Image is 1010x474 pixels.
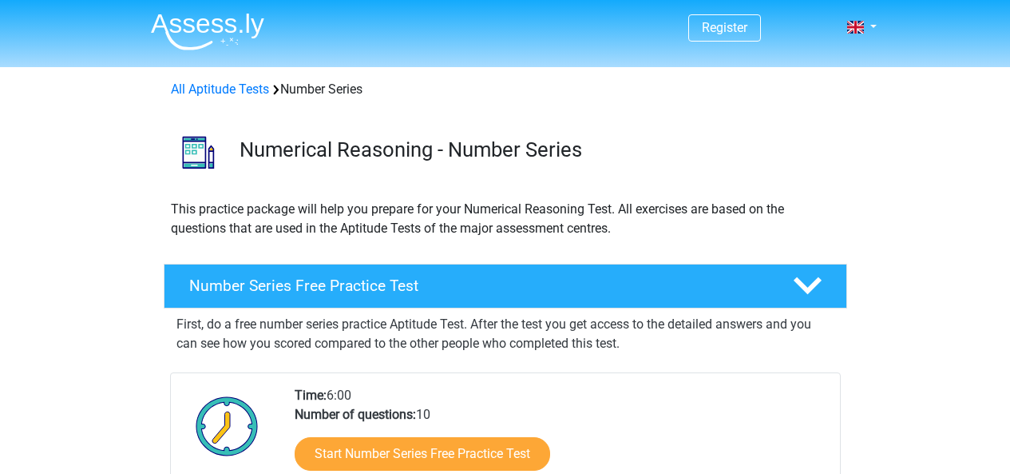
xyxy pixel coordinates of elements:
img: Clock [187,386,267,466]
a: Number Series Free Practice Test [157,264,854,309]
h3: Numerical Reasoning - Number Series [240,137,834,162]
img: Assessly [151,13,264,50]
b: Time: [295,388,327,403]
img: number series [164,118,232,186]
b: Number of questions: [295,407,416,422]
p: First, do a free number series practice Aptitude Test. After the test you get access to the detai... [176,315,834,353]
a: All Aptitude Tests [171,82,269,97]
a: Register [702,20,747,35]
p: This practice package will help you prepare for your Numerical Reasoning Test. All exercises are ... [171,200,840,238]
a: Start Number Series Free Practice Test [295,437,550,471]
h4: Number Series Free Practice Test [189,277,767,295]
div: Number Series [164,80,846,99]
